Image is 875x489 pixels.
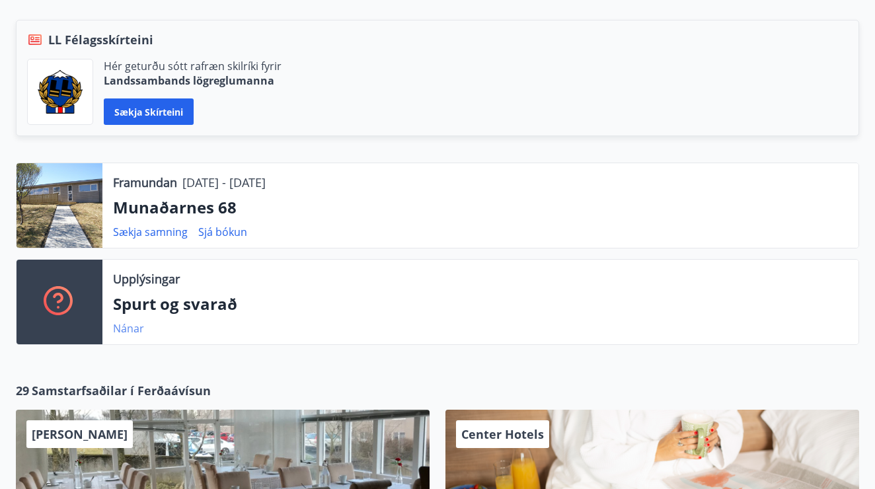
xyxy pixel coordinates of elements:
p: Landssambands lögreglumanna [104,73,282,88]
a: Sækja samning [113,225,188,239]
span: Samstarfsaðilar í Ferðaávísun [32,382,211,399]
p: Framundan [113,174,177,191]
span: [PERSON_NAME] [32,426,128,442]
a: Sjá bókun [198,225,247,239]
p: Hér geturðu sótt rafræn skilríki fyrir [104,59,282,73]
p: Munaðarnes 68 [113,196,848,219]
img: 1cqKbADZNYZ4wXUG0EC2JmCwhQh0Y6EN22Kw4FTY.png [38,70,83,114]
p: [DATE] - [DATE] [182,174,266,191]
span: 29 [16,382,29,399]
a: Nánar [113,321,144,336]
p: Spurt og svarað [113,293,848,315]
button: Sækja skírteini [104,98,194,125]
span: Center Hotels [461,426,544,442]
span: LL Félagsskírteini [48,31,153,48]
p: Upplýsingar [113,270,180,287]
